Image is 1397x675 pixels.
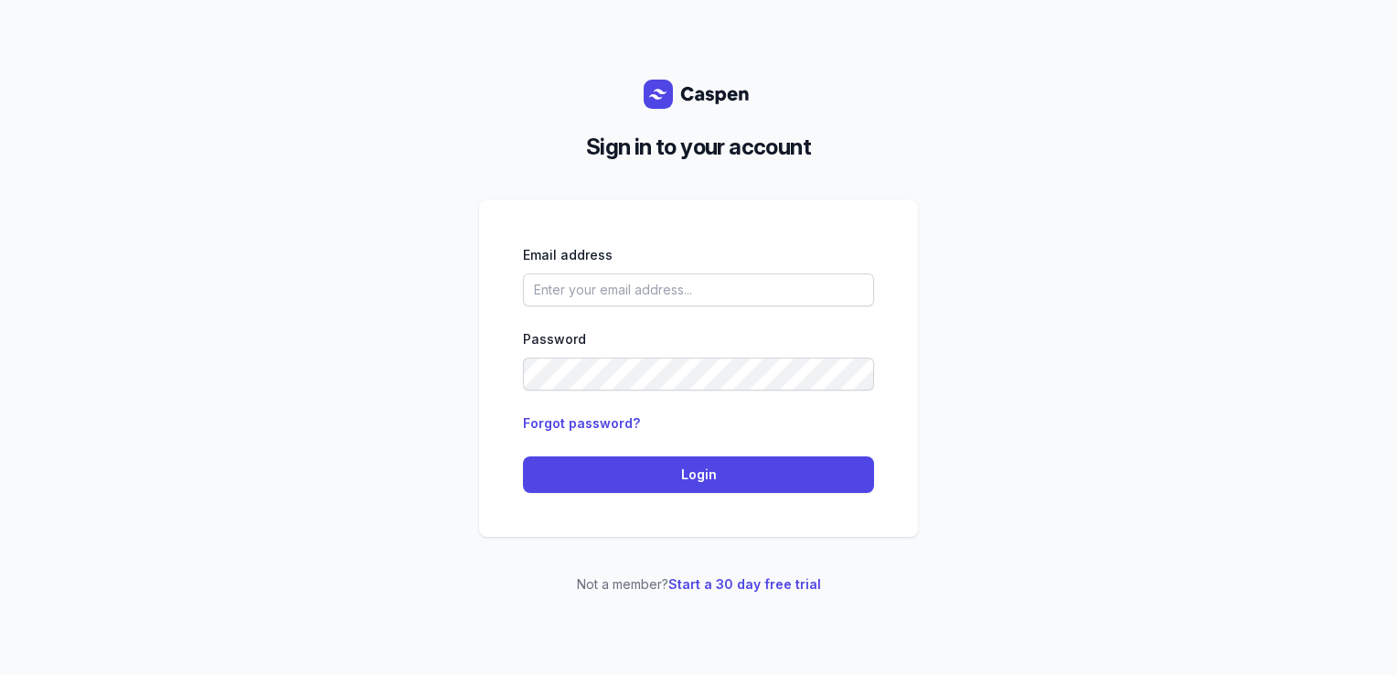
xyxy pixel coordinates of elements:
[479,573,918,595] p: Not a member?
[534,464,863,486] span: Login
[523,273,874,306] input: Enter your email address...
[523,244,874,266] div: Email address
[523,328,874,350] div: Password
[523,456,874,493] button: Login
[494,131,903,164] h2: Sign in to your account
[668,576,821,592] a: Start a 30 day free trial
[523,415,640,431] a: Forgot password?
